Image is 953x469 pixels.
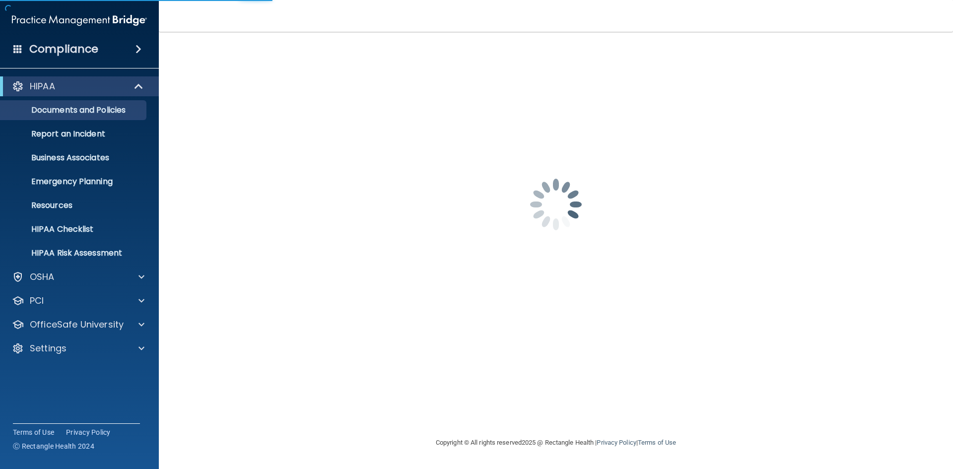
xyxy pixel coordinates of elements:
[12,10,147,30] img: PMB logo
[6,105,142,115] p: Documents and Policies
[30,80,55,92] p: HIPAA
[12,342,144,354] a: Settings
[375,427,737,459] div: Copyright © All rights reserved 2025 @ Rectangle Health | |
[12,319,144,331] a: OfficeSafe University
[12,271,144,283] a: OSHA
[6,129,142,139] p: Report an Incident
[597,439,636,446] a: Privacy Policy
[13,427,54,437] a: Terms of Use
[506,155,606,254] img: spinner.e123f6fc.gif
[29,42,98,56] h4: Compliance
[638,439,676,446] a: Terms of Use
[6,201,142,210] p: Resources
[30,319,124,331] p: OfficeSafe University
[66,427,111,437] a: Privacy Policy
[6,177,142,187] p: Emergency Planning
[6,248,142,258] p: HIPAA Risk Assessment
[30,271,55,283] p: OSHA
[13,441,94,451] span: Ⓒ Rectangle Health 2024
[6,153,142,163] p: Business Associates
[30,342,67,354] p: Settings
[12,295,144,307] a: PCI
[6,224,142,234] p: HIPAA Checklist
[12,80,144,92] a: HIPAA
[30,295,44,307] p: PCI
